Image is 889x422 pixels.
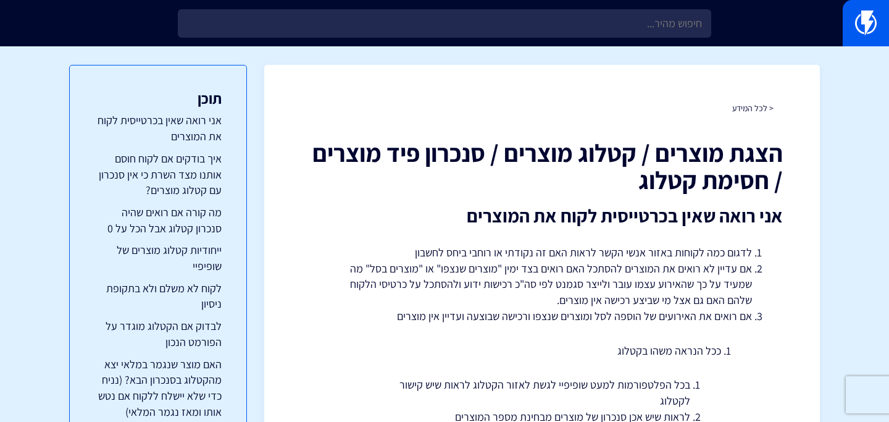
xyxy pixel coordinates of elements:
a: האם מוצר שנגמר במלאי יצא מהקטלוג בסנכרון הבא? (נניח כדי שלא יישלח ללקוח אם נטש אותו ומאז נגמר המלאי) [94,357,222,420]
li: אם עדיין לא רואים את המוצרים להסתכל האם רואים בצד ימין "מוצרים שנצפו" או "מוצרים בסל" מה שמעיד על... [332,261,752,308]
a: לבדוק אם הקטלוג מוגדר על הפורמט הנכון [94,318,222,350]
a: < לכל המידע [732,103,774,114]
input: חיפוש מהיר... [178,9,711,38]
li: בכל הפלטפורמות למעט שופיפיי לגשת לאזור הקטלוג לראות שיש קישור לקטלוג [394,377,690,408]
a: מה קורה אם רואים שהיה סנכרון קטלוג אבל הכל על 0 [94,205,222,236]
a: איך בודקים אם לקוח חוסם אותנו מצד השרת כי אין סנכרון עם קטלוג מוצרים? [94,151,222,198]
h1: הצגת מוצרים / קטלוג מוצרים / סנכרון פיד מוצרים / חסימת קטלוג [301,139,783,193]
h3: תוכן [94,90,222,106]
h2: אני רואה שאין בכרטייסית לקוח את המוצרים [301,206,783,226]
li: לדגום כמה לקוחות באזור אנשי הקשר לראות האם זה נקודתי או רוחבי ביחס לחשבון [332,245,752,261]
a: לקוח לא משלם ולא בתקופת ניסיון [94,281,222,312]
a: ייחודיות קטלוג מוצרים של שופיפיי [94,242,222,274]
a: אני רואה שאין בכרטייסית לקוח את המוצרים [94,112,222,144]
